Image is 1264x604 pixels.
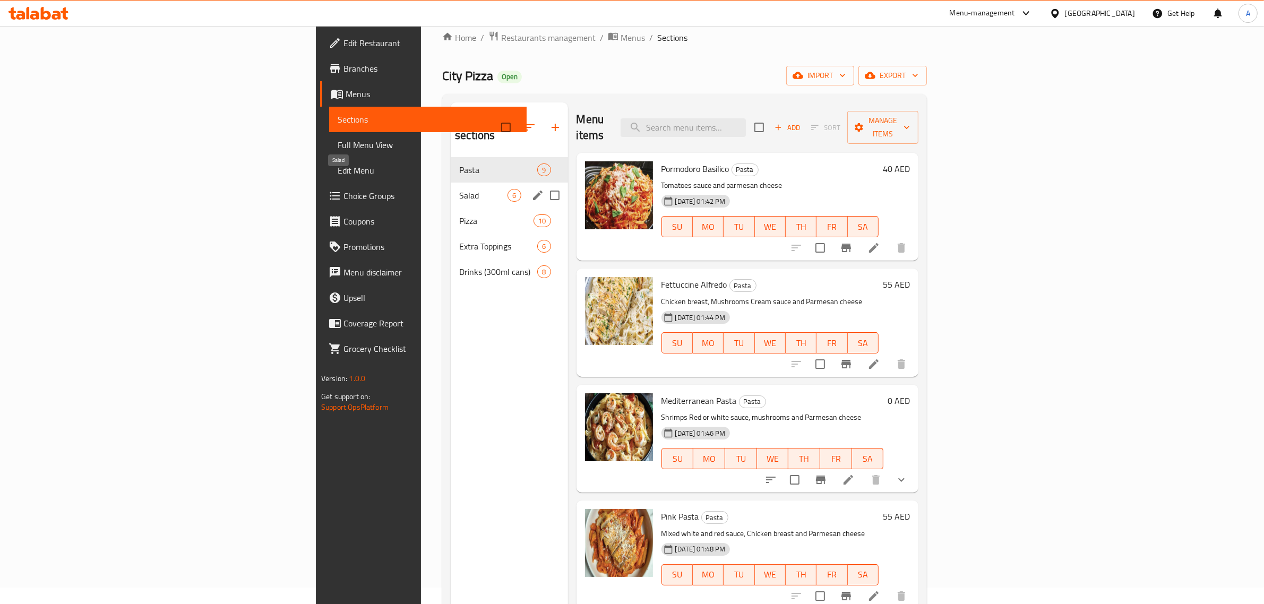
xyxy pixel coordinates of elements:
[755,216,786,237] button: WE
[759,335,781,351] span: WE
[585,393,653,461] img: Mediterranean Pasta
[661,527,879,540] p: Mixed white and red sauce, Chicken breast and Parmesan cheese
[451,208,567,234] div: Pizza10
[888,393,910,408] h6: 0 AED
[343,62,519,75] span: Branches
[459,189,508,202] span: Salad
[451,259,567,284] div: Drinks (300ml cans)8
[320,285,527,310] a: Upsell
[729,451,753,467] span: TU
[320,336,527,361] a: Grocery Checklist
[346,88,519,100] span: Menus
[338,113,519,126] span: Sections
[666,451,690,467] span: SU
[338,139,519,151] span: Full Menu View
[867,69,918,82] span: export
[442,31,927,45] nav: breadcrumb
[697,567,719,582] span: MO
[543,115,568,140] button: Add section
[451,234,567,259] div: Extra Toppings6
[863,467,889,493] button: delete
[950,7,1015,20] div: Menu-management
[867,241,880,254] a: Edit menu item
[770,119,804,136] button: Add
[732,163,758,176] span: Pasta
[1065,7,1135,19] div: [GEOGRAPHIC_DATA]
[867,358,880,370] a: Edit menu item
[608,31,645,45] a: Menus
[343,189,519,202] span: Choice Groups
[724,564,754,585] button: TU
[585,161,653,229] img: Pormodoro Basilico
[693,564,724,585] button: MO
[517,115,543,140] span: Sort sections
[889,351,914,377] button: delete
[883,509,910,524] h6: 55 AED
[537,265,551,278] div: items
[621,31,645,44] span: Menus
[329,132,527,158] a: Full Menu View
[804,119,847,136] span: Select section first
[732,163,759,176] div: Pasta
[661,411,884,424] p: Shrimps Red or white sauce, mushrooms and Parmesan cheese
[848,216,879,237] button: SA
[757,448,789,469] button: WE
[889,467,914,493] button: show more
[816,216,847,237] button: FR
[759,567,781,582] span: WE
[770,119,804,136] span: Add item
[577,111,608,143] h2: Menu items
[537,240,551,253] div: items
[320,209,527,234] a: Coupons
[748,116,770,139] span: Select section
[848,332,879,353] button: SA
[508,189,521,202] div: items
[821,335,843,351] span: FR
[321,372,347,385] span: Version:
[795,69,846,82] span: import
[755,332,786,353] button: WE
[538,165,550,175] span: 9
[730,280,756,292] span: Pasta
[816,332,847,353] button: FR
[649,31,653,44] li: /
[349,372,365,385] span: 1.0.0
[459,240,537,253] span: Extra Toppings
[495,116,517,139] span: Select all sections
[759,219,781,235] span: WE
[725,448,757,469] button: TU
[451,153,567,289] nav: Menu sections
[693,448,725,469] button: MO
[895,473,908,486] svg: Show Choices
[698,451,721,467] span: MO
[809,237,831,259] span: Select to update
[724,332,754,353] button: TU
[329,107,527,132] a: Sections
[501,31,596,44] span: Restaurants management
[1246,7,1250,19] span: A
[728,219,750,235] span: TU
[537,163,551,176] div: items
[530,187,546,203] button: edit
[338,164,519,177] span: Edit Menu
[773,122,802,134] span: Add
[320,260,527,285] a: Menu disclaimer
[724,216,754,237] button: TU
[661,332,693,353] button: SU
[852,335,874,351] span: SA
[459,214,534,227] span: Pizza
[343,317,519,330] span: Coverage Report
[343,215,519,228] span: Coupons
[808,467,833,493] button: Branch-specific-item
[343,240,519,253] span: Promotions
[847,111,918,144] button: Manage items
[666,335,689,351] span: SU
[790,567,812,582] span: TH
[758,467,784,493] button: sort-choices
[824,451,848,467] span: FR
[661,161,729,177] span: Pormodoro Basilico
[661,216,693,237] button: SU
[739,395,766,408] div: Pasta
[833,235,859,261] button: Branch-specific-item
